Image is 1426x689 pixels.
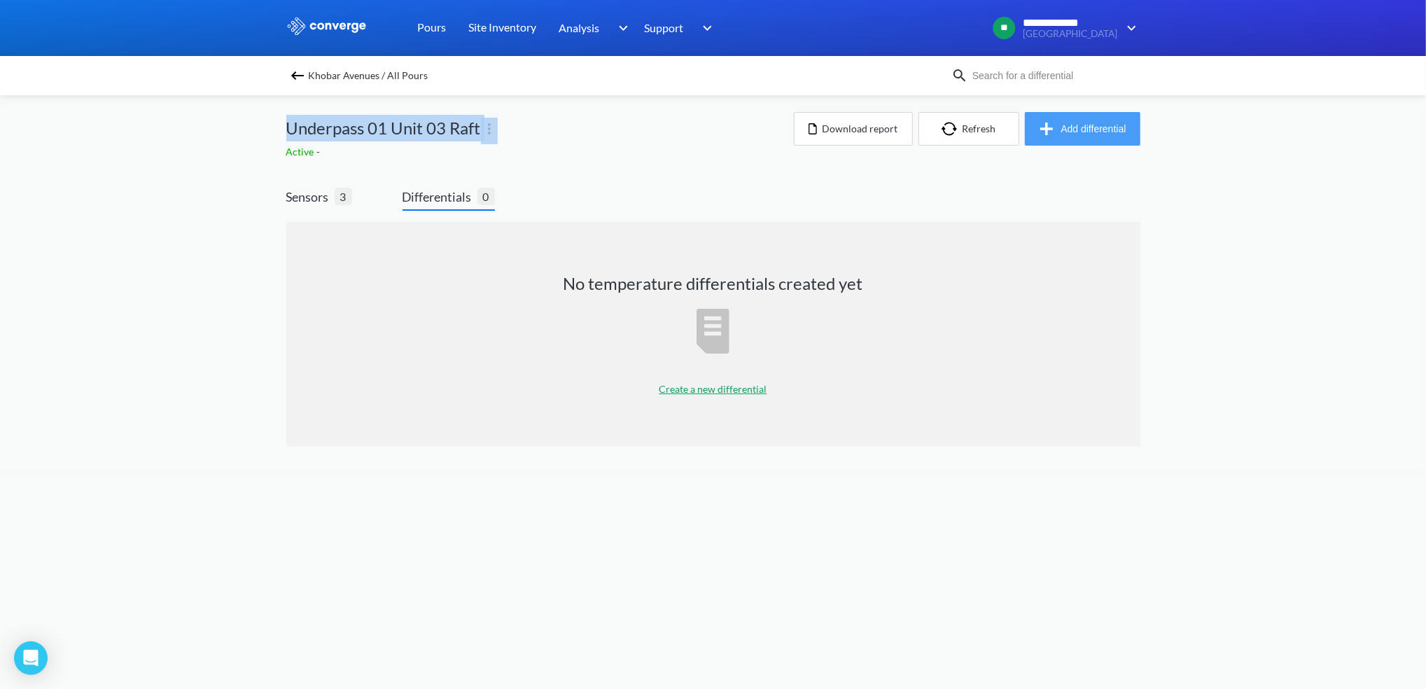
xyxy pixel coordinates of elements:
[1038,120,1061,137] img: icon-plus.svg
[14,641,48,675] div: Open Intercom Messenger
[286,17,368,35] img: logo_ewhite.svg
[335,188,352,205] span: 3
[1025,112,1140,146] button: Add differential
[289,67,306,84] img: backspace.svg
[317,146,323,158] span: -
[403,187,477,207] span: Differentials
[809,123,817,134] img: icon-file.svg
[477,188,495,205] span: 0
[286,146,317,158] span: Active
[481,120,498,137] img: more.svg
[794,112,913,146] button: Download report
[286,187,335,207] span: Sensors
[697,309,729,354] img: report-icon.svg
[659,382,767,397] p: Create a new differential
[559,19,600,36] span: Analysis
[918,112,1019,146] button: Refresh
[968,68,1138,83] input: Search for a differential
[1118,20,1140,36] img: downArrow.svg
[564,272,863,295] h1: No temperature differentials created yet
[694,20,716,36] img: downArrow.svg
[645,19,684,36] span: Support
[1023,29,1118,39] span: [GEOGRAPHIC_DATA]
[951,67,968,84] img: icon-search.svg
[286,115,481,141] span: Underpass 01 Unit 03 Raft
[609,20,631,36] img: downArrow.svg
[309,66,428,85] span: Khobar Avenues / All Pours
[942,122,963,136] img: icon-refresh.svg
